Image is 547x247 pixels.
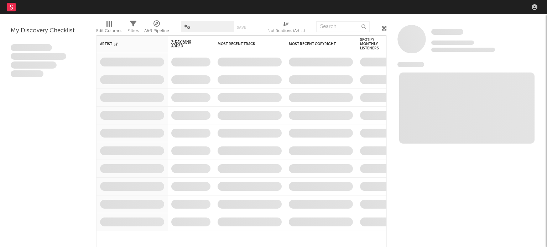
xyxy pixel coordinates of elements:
[96,27,122,35] div: Edit Columns
[11,61,57,69] span: Praesent ac interdum
[127,18,139,38] div: Filters
[431,29,463,35] span: Some Artist
[127,27,139,35] div: Filters
[397,62,424,67] span: News Feed
[11,44,52,51] span: Lorem ipsum dolor
[218,42,271,46] div: Most Recent Track
[237,26,246,29] button: Save
[11,27,85,35] div: My Discovery Checklist
[431,28,463,36] a: Some Artist
[96,18,122,38] div: Edit Columns
[267,27,305,35] div: Notifications (Artist)
[267,18,305,38] div: Notifications (Artist)
[289,42,342,46] div: Most Recent Copyright
[11,53,66,60] span: Integer aliquet in purus et
[144,18,169,38] div: A&R Pipeline
[316,21,370,32] input: Search...
[360,38,385,50] div: Spotify Monthly Listeners
[11,70,43,77] span: Aliquam viverra
[431,48,495,52] span: 0 fans last week
[171,40,200,48] span: 7-Day Fans Added
[431,41,474,45] span: Tracking Since: [DATE]
[144,27,169,35] div: A&R Pipeline
[100,42,153,46] div: Artist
